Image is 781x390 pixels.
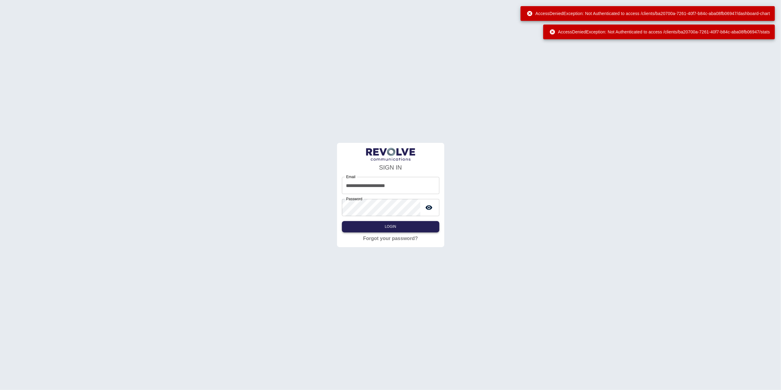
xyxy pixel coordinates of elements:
div: AccessDeniedException: Not Authenticated to access /clients/ba20700a-7261-40f7-b84c-aba08fb06947/... [527,8,770,19]
button: toggle password visibility [423,201,435,214]
label: Email [346,174,355,179]
label: Password [346,196,362,201]
a: Forgot your password? [363,235,418,242]
img: LogoText [366,148,415,161]
h4: SIGN IN [342,163,439,172]
div: AccessDeniedException: Not Authenticated to access /clients/ba20700a-7261-40f7-b84c-aba08fb06947/... [549,26,770,37]
button: Login [342,221,439,232]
